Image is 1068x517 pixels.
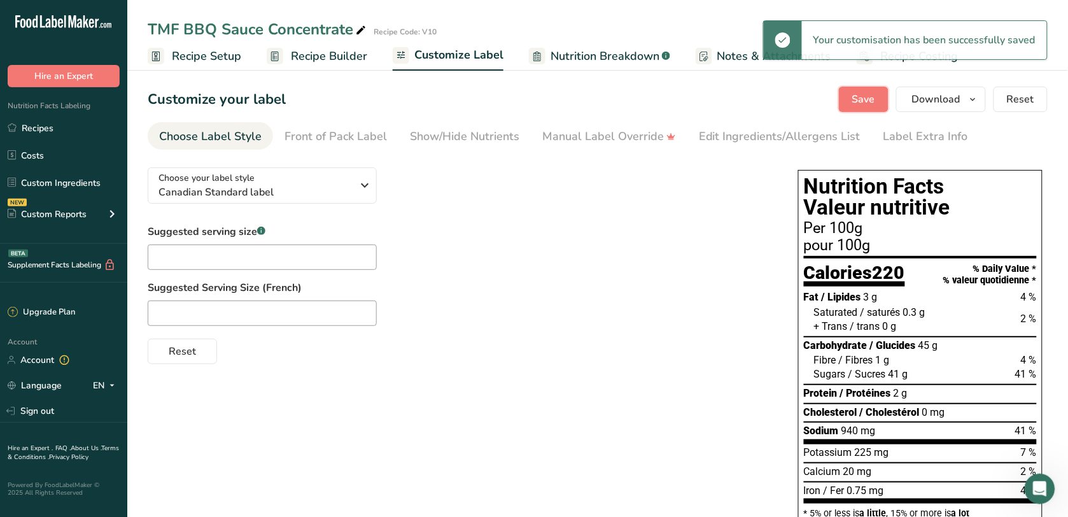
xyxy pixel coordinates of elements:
[717,48,831,65] span: Notes & Attachments
[903,306,925,318] span: 0.3 g
[843,465,872,478] span: 20 mg
[699,128,861,145] div: Edit Ingredients/Allergens List
[8,199,27,206] div: NEW
[870,339,916,351] span: / Glucides
[1021,354,1037,366] span: 4 %
[943,264,1037,286] div: % Daily Value * % valeur quotidienne *
[148,167,377,204] button: Choose your label style Canadian Standard label
[841,425,876,437] span: 940 mg
[814,354,836,366] span: Fibre
[393,41,503,71] a: Customize Label
[804,485,821,497] span: Iron
[814,306,858,318] span: Saturated
[49,453,88,462] a: Privacy Policy
[804,406,857,418] span: Cholesterol
[876,354,890,366] span: 1 g
[172,48,241,65] span: Recipe Setup
[1015,425,1037,437] span: 41 %
[1021,291,1037,303] span: 4 %
[861,306,901,318] span: / saturés
[894,387,908,399] span: 2 g
[860,406,920,418] span: / Cholestérol
[896,87,986,112] button: Download
[374,26,437,38] div: Recipe Code: V10
[8,444,53,453] a: Hire an Expert .
[883,320,897,332] span: 0 g
[848,368,886,380] span: / Sucres
[814,320,848,332] span: + Trans
[148,89,286,110] h1: Customize your label
[1025,474,1055,504] iframe: Intercom live chat
[148,280,773,295] label: Suggested Serving Size (French)
[8,481,120,497] div: Powered By FoodLabelMaker © 2025 All Rights Reserved
[802,21,1047,59] div: Your customisation has been successfully saved
[410,128,519,145] div: Show/Hide Nutrients
[158,185,353,200] span: Canadian Standard label
[159,128,262,145] div: Choose Label Style
[285,128,387,145] div: Front of Pack Label
[8,306,75,319] div: Upgrade Plan
[889,368,908,380] span: 41 g
[804,221,1037,236] div: Per 100g
[804,465,841,478] span: Calcium
[8,444,119,462] a: Terms & Conditions .
[158,171,255,185] span: Choose your label style
[883,128,968,145] div: Label Extra Info
[864,291,878,303] span: 3 g
[696,42,831,71] a: Notes & Attachments
[994,87,1048,112] button: Reset
[1007,92,1034,107] span: Reset
[822,291,861,303] span: / Lipides
[414,46,503,64] span: Customize Label
[8,65,120,87] button: Hire an Expert
[804,238,1037,253] div: pour 100g
[804,387,838,399] span: Protein
[840,387,891,399] span: / Protéines
[804,176,1037,218] h1: Nutrition Facts Valeur nutritive
[847,485,884,497] span: 0.75 mg
[1021,485,1037,497] span: 4 %
[93,378,120,393] div: EN
[804,446,852,458] span: Potassium
[148,339,217,364] button: Reset
[804,291,819,303] span: Fat
[804,425,839,437] span: Sodium
[291,48,367,65] span: Recipe Builder
[542,128,676,145] div: Manual Label Override
[551,48,659,65] span: Nutrition Breakdown
[8,374,62,397] a: Language
[839,354,873,366] span: / Fibres
[267,42,367,71] a: Recipe Builder
[824,485,845,497] span: / Fer
[918,339,938,351] span: 45 g
[55,444,71,453] a: FAQ .
[855,446,889,458] span: 225 mg
[8,250,28,257] div: BETA
[148,224,377,239] label: Suggested serving size
[1021,465,1037,478] span: 2 %
[912,92,960,107] span: Download
[850,320,880,332] span: / trans
[148,42,241,71] a: Recipe Setup
[873,262,905,283] span: 220
[1021,446,1037,458] span: 7 %
[804,339,868,351] span: Carbohydrate
[169,344,196,359] span: Reset
[71,444,101,453] a: About Us .
[804,264,905,287] div: Calories
[1021,313,1037,325] span: 2 %
[8,208,87,221] div: Custom Reports
[148,18,369,41] div: TMF BBQ Sauce Concentrate
[1015,368,1037,380] span: 41 %
[839,87,889,112] button: Save
[529,42,670,71] a: Nutrition Breakdown
[922,406,945,418] span: 0 mg
[852,92,875,107] span: Save
[814,368,846,380] span: Sugars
